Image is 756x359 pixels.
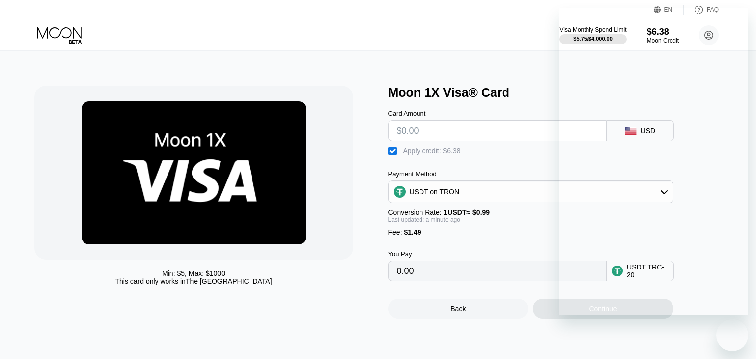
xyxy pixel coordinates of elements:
div: USDT on TRON [410,188,460,196]
input: $0.00 [397,121,598,141]
div: Payment Method [388,170,673,178]
div: USDT on TRON [389,182,673,202]
div: FAQ [684,5,719,15]
div: Conversion Rate: [388,208,673,216]
div: FAQ [707,6,719,13]
div: Back [450,305,466,313]
span: $1.49 [404,228,421,236]
div: EN [654,5,684,15]
div: Back [388,299,529,319]
div: You Pay [388,250,607,258]
div: Card Amount [388,110,607,117]
span: 1 USDT ≈ $0.99 [444,208,490,216]
div: Fee : [388,228,673,236]
div: This card only works in The [GEOGRAPHIC_DATA] [115,277,272,285]
div: Min: $ 5 , Max: $ 1000 [162,269,225,277]
div: EN [664,6,672,13]
iframe: Button to launch messaging window, conversation in progress [716,319,748,351]
div: Apply credit: $6.38 [403,147,461,155]
div: Last updated: a minute ago [388,216,673,223]
iframe: Messaging window [559,8,748,315]
div:  [388,146,398,156]
div: Moon 1X Visa® Card [388,86,732,100]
